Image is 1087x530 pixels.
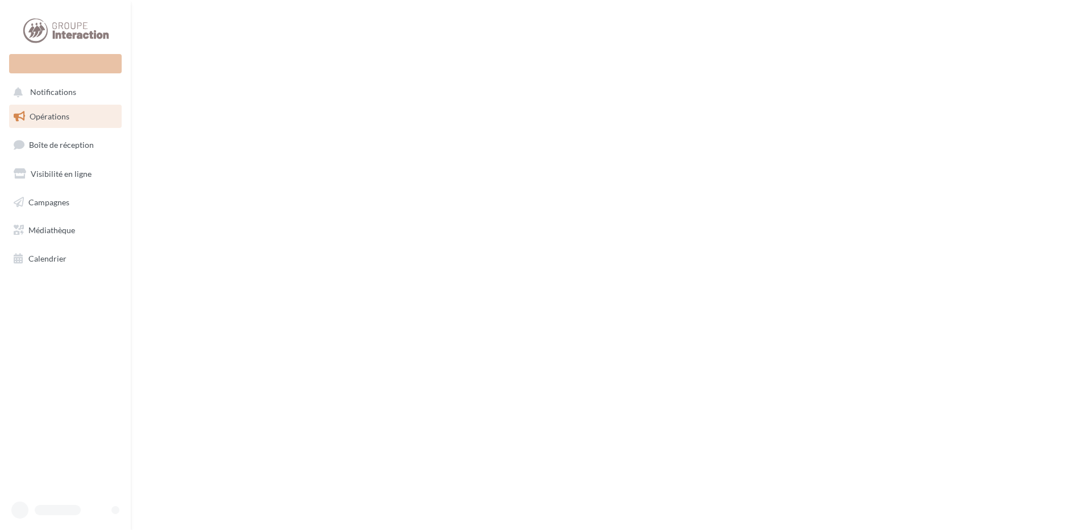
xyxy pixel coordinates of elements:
[29,140,94,150] span: Boîte de réception
[7,247,124,271] a: Calendrier
[28,225,75,235] span: Médiathèque
[7,132,124,157] a: Boîte de réception
[9,54,122,73] div: Nouvelle campagne
[7,162,124,186] a: Visibilité en ligne
[7,191,124,214] a: Campagnes
[31,169,92,179] span: Visibilité en ligne
[28,197,69,206] span: Campagnes
[7,105,124,129] a: Opérations
[28,254,67,263] span: Calendrier
[7,218,124,242] a: Médiathèque
[30,111,69,121] span: Opérations
[30,88,76,97] span: Notifications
